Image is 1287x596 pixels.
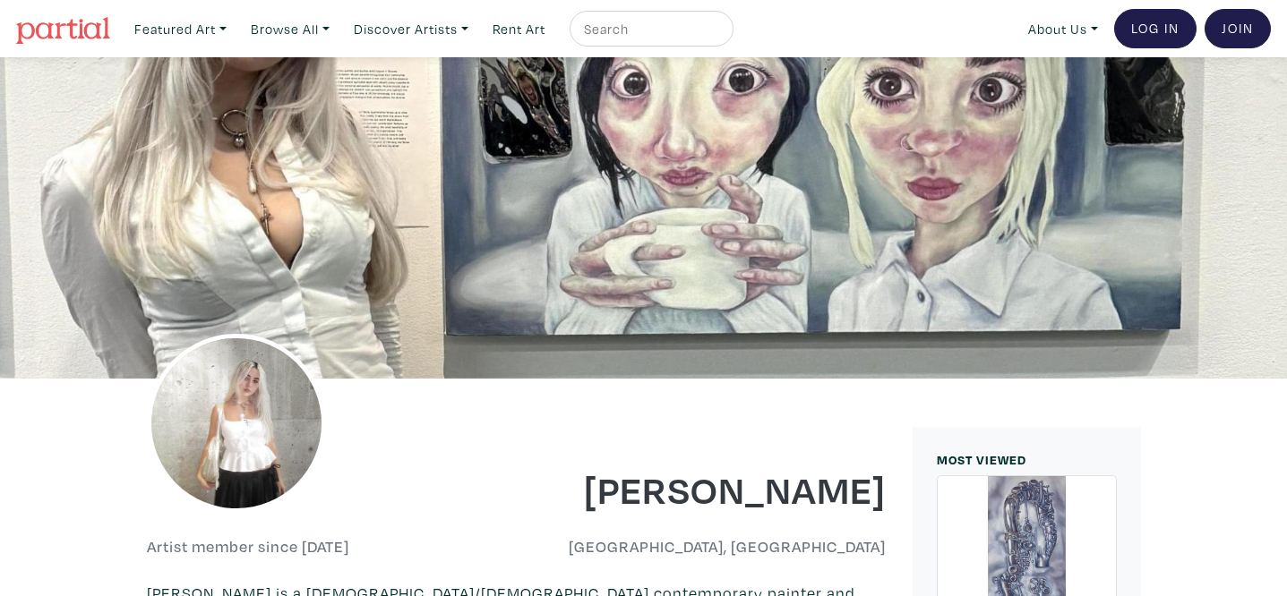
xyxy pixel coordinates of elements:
a: Rent Art [485,11,553,47]
a: Join [1205,9,1271,48]
small: MOST VIEWED [937,451,1026,468]
h6: [GEOGRAPHIC_DATA], [GEOGRAPHIC_DATA] [529,537,886,557]
img: phpThumb.php [147,334,326,513]
a: Featured Art [126,11,235,47]
a: Log In [1114,9,1197,48]
h1: [PERSON_NAME] [529,464,886,513]
a: About Us [1020,11,1106,47]
a: Discover Artists [346,11,476,47]
input: Search [582,18,716,40]
h6: Artist member since [DATE] [147,537,349,557]
a: Browse All [243,11,338,47]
